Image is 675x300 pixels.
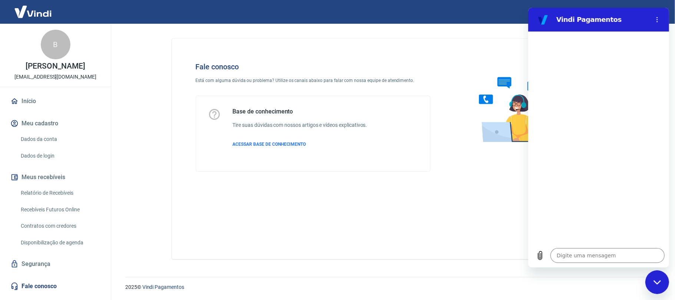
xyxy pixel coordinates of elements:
[233,121,367,129] h6: Tire suas dúvidas com nossos artigos e vídeos explicativos.
[26,62,85,70] p: [PERSON_NAME]
[233,142,306,147] span: ACESSAR BASE DE CONHECIMENTO
[233,141,367,148] a: ACESSAR BASE DE CONHECIMENTO
[645,270,669,294] iframe: Botão para abrir a janela de mensagens, conversa em andamento
[9,256,102,272] a: Segurança
[9,0,57,23] img: Vindi
[41,30,70,59] div: B
[18,185,102,201] a: Relatório de Recebíveis
[125,283,657,291] p: 2025 ©
[639,5,666,19] button: Sair
[18,218,102,234] a: Contratos com credores
[528,8,669,267] iframe: Janela de mensagens
[9,278,102,294] a: Fale conosco
[142,284,184,290] a: Vindi Pagamentos
[196,77,431,84] p: Está com alguma dúvida ou problema? Utilize os canais abaixo para falar com nossa equipe de atend...
[18,235,102,250] a: Disponibilização de agenda
[464,50,577,149] img: Fale conosco
[9,169,102,185] button: Meus recebíveis
[18,202,102,217] a: Recebíveis Futuros Online
[18,132,102,147] a: Dados da conta
[18,148,102,164] a: Dados de login
[9,93,102,109] a: Início
[196,62,431,71] h4: Fale conosco
[9,115,102,132] button: Meu cadastro
[14,73,96,81] p: [EMAIL_ADDRESS][DOMAIN_NAME]
[233,108,367,115] h5: Base de conhecimento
